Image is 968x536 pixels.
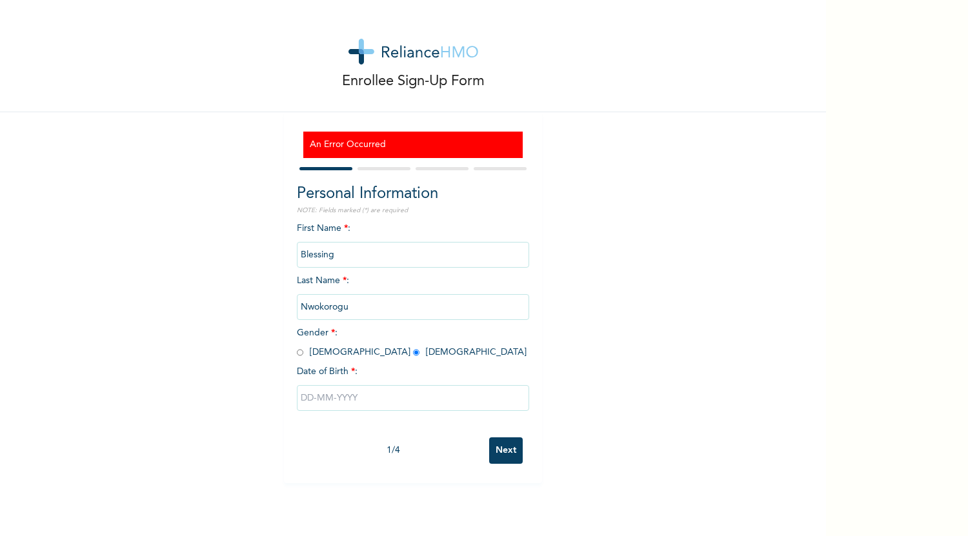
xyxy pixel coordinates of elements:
h2: Personal Information [297,183,529,206]
input: Enter your last name [297,294,529,320]
p: NOTE: Fields marked (*) are required [297,206,529,215]
span: Gender : [DEMOGRAPHIC_DATA] [DEMOGRAPHIC_DATA] [297,328,527,357]
input: Next [489,437,523,464]
span: Date of Birth : [297,365,358,379]
span: Last Name : [297,276,529,312]
p: Enrollee Sign-Up Form [342,71,485,92]
div: 1 / 4 [297,444,489,457]
span: First Name : [297,224,529,259]
input: Enter your first name [297,242,529,268]
h3: An Error Occurred [310,138,516,152]
img: logo [348,39,478,65]
input: DD-MM-YYYY [297,385,529,411]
